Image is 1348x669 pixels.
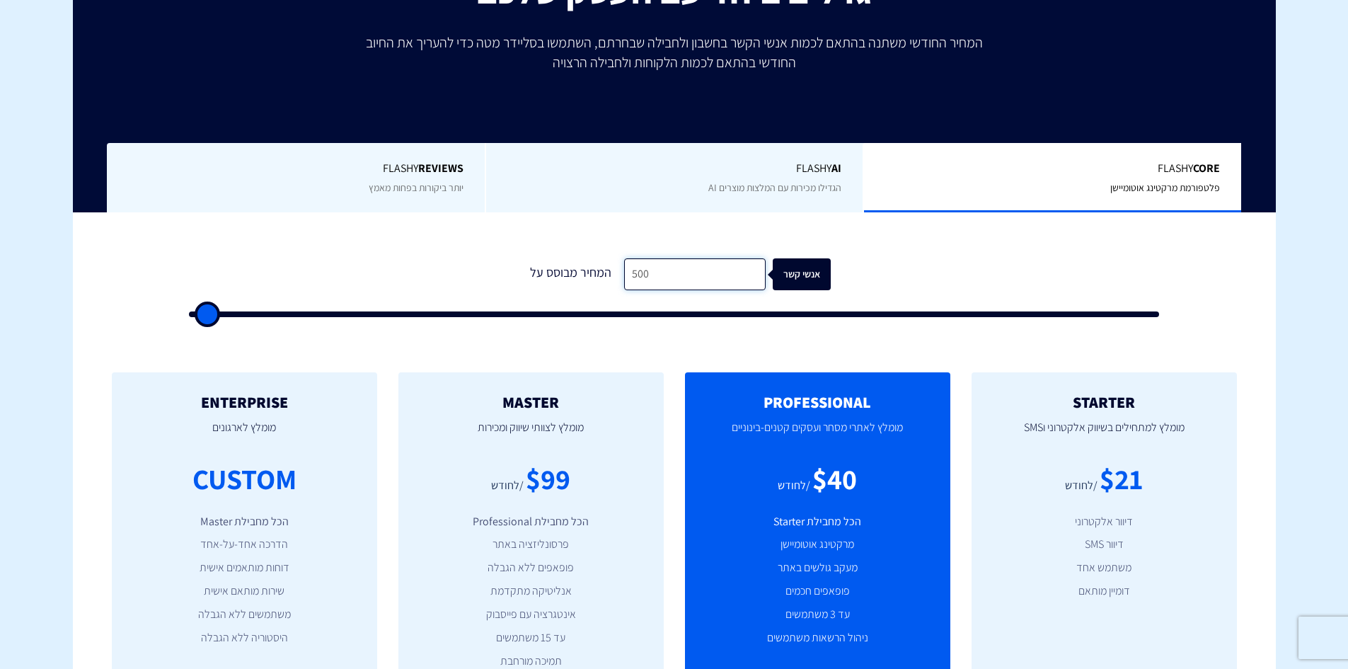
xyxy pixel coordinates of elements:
li: אינטגרציה עם פייסבוק [420,607,643,623]
div: /לחודש [1065,478,1098,494]
h2: STARTER [993,394,1216,411]
p: מומלץ למתחילים בשיווק אלקטרוני וSMS [993,411,1216,459]
li: הדרכה אחד-על-אחד [133,537,356,553]
li: עד 3 משתמשים [706,607,929,623]
li: דוחות מותאמים אישית [133,560,356,576]
div: $99 [526,459,570,499]
li: היסטוריה ללא הגבלה [133,630,356,646]
b: Core [1193,161,1220,176]
p: המחיר החודשי משתנה בהתאם לכמות אנשי הקשר בחשבון ולחבילה שבחרתם, השתמשו בסליידר מטה כדי להעריך את ... [356,33,993,72]
span: הגדילו מכירות עם המלצות מוצרים AI [708,181,841,194]
h2: ENTERPRISE [133,394,356,411]
h2: PROFESSIONAL [706,394,929,411]
span: פלטפורמת מרקטינג אוטומיישן [1110,181,1220,194]
div: CUSTOM [192,459,296,499]
li: הכל מחבילת Master [133,514,356,530]
b: REVIEWS [418,161,463,176]
span: Flashy [507,161,842,177]
li: מעקב גולשים באתר [706,560,929,576]
li: דיוור אלקטרוני [993,514,1216,530]
li: ניהול הרשאות משתמשים [706,630,929,646]
span: יותר ביקורות בפחות מאמץ [369,181,463,194]
li: אנליטיקה מתקדמת [420,583,643,600]
li: משתמש אחד [993,560,1216,576]
li: פופאפים חכמים [706,583,929,600]
b: AI [831,161,841,176]
span: Flashy [885,161,1220,177]
div: $40 [812,459,857,499]
div: אנשי קשר [790,258,848,290]
h2: MASTER [420,394,643,411]
li: דומיין מותאם [993,583,1216,600]
div: $21 [1100,459,1143,499]
li: פרסונליזציה באתר [420,537,643,553]
p: מומלץ לארגונים [133,411,356,459]
div: /לחודש [778,478,810,494]
li: עד 15 משתמשים [420,630,643,646]
li: שירות מותאם אישית [133,583,356,600]
span: Flashy [128,161,463,177]
div: /לחודש [491,478,524,494]
p: מומלץ לצוותי שיווק ומכירות [420,411,643,459]
li: דיוור SMS [993,537,1216,553]
li: פופאפים ללא הגבלה [420,560,643,576]
div: המחיר מבוסס על [518,258,624,290]
li: משתמשים ללא הגבלה [133,607,356,623]
li: הכל מחבילת Professional [420,514,643,530]
li: מרקטינג אוטומיישן [706,537,929,553]
p: מומלץ לאתרי מסחר ועסקים קטנים-בינוניים [706,411,929,459]
li: הכל מחבילת Starter [706,514,929,530]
